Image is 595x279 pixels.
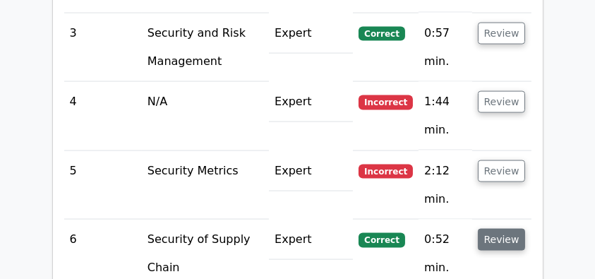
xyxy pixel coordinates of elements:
[359,165,413,179] span: Incorrect
[64,13,142,82] td: 3
[269,220,353,260] td: Expert
[419,82,471,150] td: 1:44 min.
[419,151,471,220] td: 2:12 min.
[269,151,353,191] td: Expert
[64,151,142,220] td: 5
[419,13,471,82] td: 0:57 min.
[142,151,269,220] td: Security Metrics
[269,13,353,54] td: Expert
[359,233,404,247] span: Correct
[142,13,269,82] td: Security and Risk Management
[64,82,142,150] td: 4
[359,95,413,109] span: Incorrect
[478,91,526,113] button: Review
[142,82,269,150] td: N/A
[478,160,526,182] button: Review
[478,229,526,251] button: Review
[269,82,353,122] td: Expert
[359,27,404,41] span: Correct
[478,23,526,44] button: Review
